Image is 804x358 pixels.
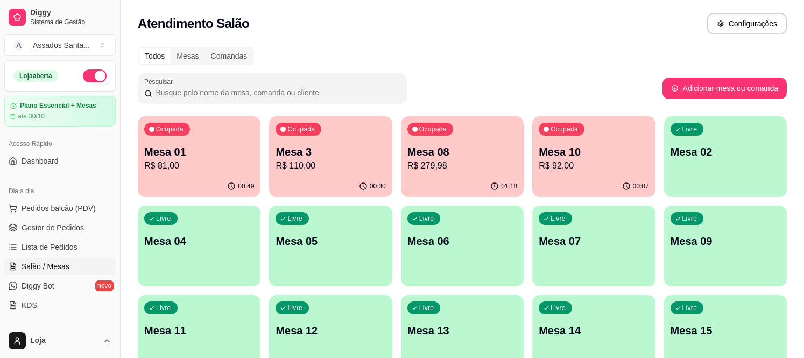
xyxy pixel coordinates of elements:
button: LivreMesa 06 [401,206,524,286]
span: Dashboard [22,156,59,166]
p: Mesa 11 [144,323,254,338]
span: Gestor de Pedidos [22,222,84,233]
span: Lista de Pedidos [22,242,77,252]
div: Assados Santa ... [33,40,90,51]
p: R$ 279,98 [407,159,517,172]
p: Mesa 02 [671,144,780,159]
p: Livre [682,214,697,223]
p: Livre [287,304,302,312]
span: A [13,40,24,51]
article: até 30/10 [18,112,45,121]
button: Select a team [4,34,116,56]
span: Pedidos balcão (PDV) [22,203,96,214]
p: R$ 92,00 [539,159,648,172]
a: KDS [4,297,116,314]
button: Adicionar mesa ou comanda [662,78,787,99]
div: Loja aberta [13,70,58,82]
input: Pesquisar [152,87,400,98]
button: OcupadaMesa 10R$ 92,0000:07 [532,116,655,197]
button: Alterar Status [83,69,107,82]
span: Loja [30,336,98,346]
button: LivreMesa 02 [664,116,787,197]
span: Salão / Mesas [22,261,69,272]
p: Livre [551,304,566,312]
p: R$ 110,00 [276,159,385,172]
p: 00:30 [370,182,386,191]
p: Livre [419,214,434,223]
div: Comandas [205,48,253,64]
p: Livre [419,304,434,312]
p: Mesa 06 [407,234,517,249]
button: OcupadaMesa 3R$ 110,0000:30 [269,116,392,197]
p: Mesa 13 [407,323,517,338]
button: LivreMesa 07 [532,206,655,286]
button: Loja [4,328,116,354]
p: Livre [551,214,566,223]
p: Mesa 08 [407,144,517,159]
p: Mesa 07 [539,234,648,249]
div: Mesas [171,48,204,64]
button: LivreMesa 05 [269,206,392,286]
div: Dia a dia [4,182,116,200]
p: Mesa 14 [539,323,648,338]
p: Livre [682,304,697,312]
p: 01:18 [501,182,517,191]
label: Pesquisar [144,77,177,86]
p: Ocupada [287,125,315,134]
p: Livre [287,214,302,223]
button: OcupadaMesa 01R$ 81,0000:49 [138,116,260,197]
p: Livre [682,125,697,134]
p: R$ 81,00 [144,159,254,172]
button: LivreMesa 04 [138,206,260,286]
span: Diggy [30,8,111,18]
div: Todos [139,48,171,64]
a: Diggy Botnovo [4,277,116,294]
button: Configurações [707,13,787,34]
p: Mesa 09 [671,234,780,249]
h2: Atendimento Salão [138,15,249,32]
button: LivreMesa 09 [664,206,787,286]
a: Gestor de Pedidos [4,219,116,236]
div: Acesso Rápido [4,135,116,152]
p: Mesa 04 [144,234,254,249]
span: Sistema de Gestão [30,18,111,26]
span: Diggy Bot [22,280,54,291]
p: Ocupada [419,125,447,134]
a: Lista de Pedidos [4,238,116,256]
p: Mesa 10 [539,144,648,159]
span: KDS [22,300,37,311]
p: Mesa 05 [276,234,385,249]
button: Pedidos balcão (PDV) [4,200,116,217]
p: Ocupada [551,125,578,134]
a: Salão / Mesas [4,258,116,275]
a: DiggySistema de Gestão [4,4,116,30]
p: Livre [156,214,171,223]
p: Mesa 01 [144,144,254,159]
p: 00:49 [238,182,254,191]
a: Dashboard [4,152,116,170]
button: OcupadaMesa 08R$ 279,9801:18 [401,116,524,197]
article: Plano Essencial + Mesas [20,102,96,110]
a: Plano Essencial + Mesasaté 30/10 [4,96,116,127]
p: Mesa 12 [276,323,385,338]
p: Livre [156,304,171,312]
p: Mesa 3 [276,144,385,159]
p: Mesa 15 [671,323,780,338]
p: Ocupada [156,125,184,134]
p: 00:07 [633,182,649,191]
